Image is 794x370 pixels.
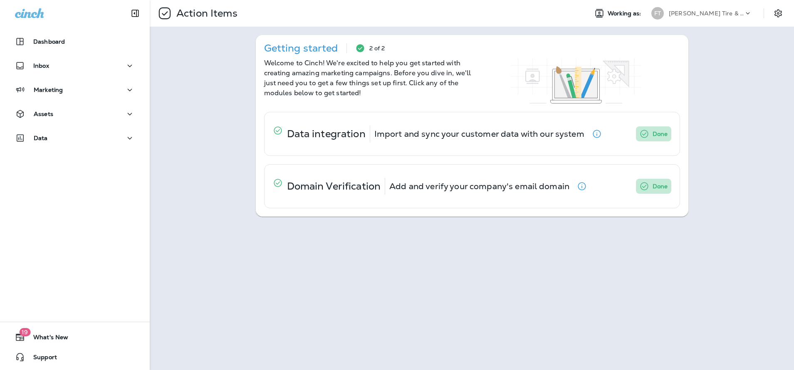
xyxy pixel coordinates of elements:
p: Marketing [34,86,63,93]
p: Add and verify your company's email domain [389,183,569,190]
p: 2 of 2 [369,45,385,52]
button: 19What's New [8,329,141,345]
span: 19 [19,328,30,336]
div: FT [651,7,664,20]
span: Working as: [608,10,643,17]
p: Welcome to Cinch! We're excited to help you get started with creating amazing marketing campaigns... [264,58,472,98]
p: Data integration [287,131,366,137]
p: Import and sync your customer data with our system [374,131,584,137]
p: Done [653,129,668,139]
button: Assets [8,106,141,122]
p: [PERSON_NAME] Tire & Auto Service [669,10,744,17]
p: Assets [34,111,53,117]
p: Data [34,135,48,141]
span: Support [25,354,57,364]
p: Domain Verification [287,183,381,190]
p: Action Items [173,7,237,20]
p: Dashboard [33,38,65,45]
button: Settings [771,6,786,21]
span: What's New [25,334,68,344]
button: Inbox [8,57,141,74]
p: Done [653,181,668,191]
button: Support [8,349,141,365]
button: Collapse Sidebar [124,5,147,22]
button: Data [8,130,141,146]
button: Dashboard [8,33,141,50]
p: Getting started [264,45,338,52]
button: Marketing [8,81,141,98]
p: Inbox [33,62,49,69]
